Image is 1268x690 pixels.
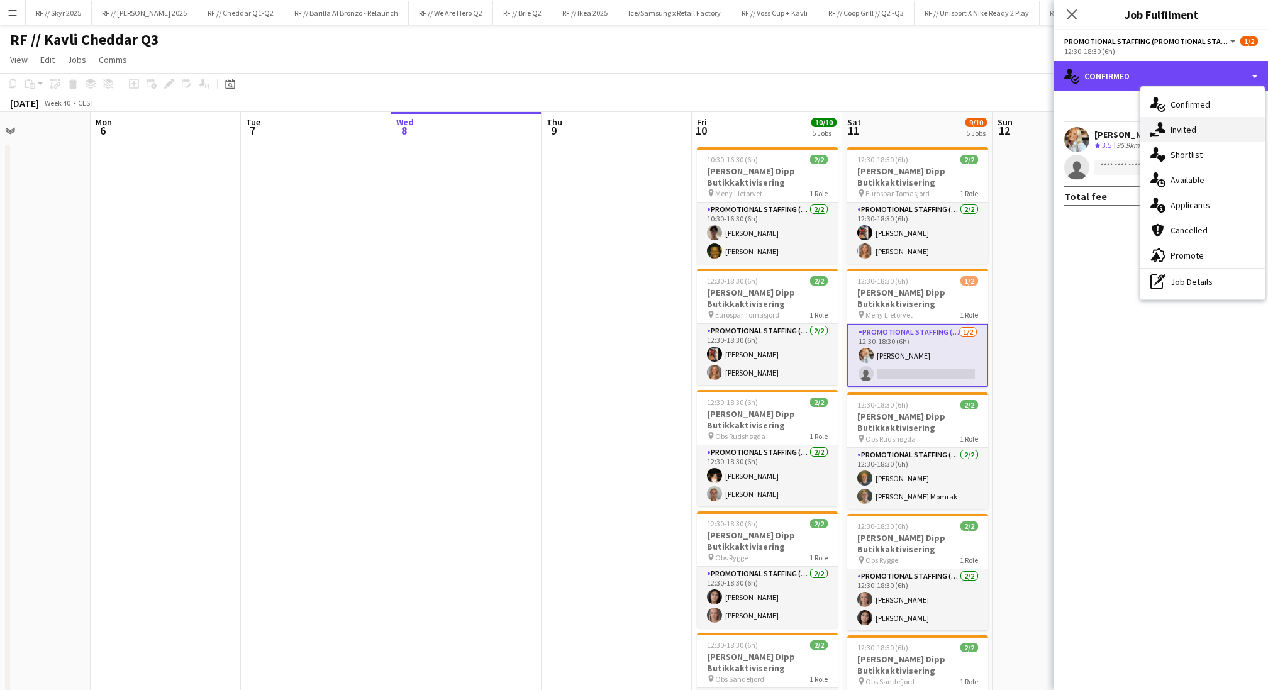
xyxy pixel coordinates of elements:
h3: Job Fulfilment [1054,6,1268,23]
span: Eurospar Tomasjord [865,189,930,198]
span: 7 [244,123,260,138]
span: 10/10 [811,118,837,127]
span: 2/2 [960,521,978,531]
h3: [PERSON_NAME] Dipp Butikkaktivisering [847,532,988,555]
div: [PERSON_NAME] [1094,129,1161,140]
span: Shortlist [1171,149,1203,160]
div: Job Details [1140,269,1265,294]
h3: [PERSON_NAME] Dipp Butikkaktivisering [847,654,988,676]
span: 8 [394,123,414,138]
app-card-role: Promotional Staffing (Promotional Staff)2/212:30-18:30 (6h)[PERSON_NAME][PERSON_NAME] [847,569,988,630]
span: 2/2 [960,400,978,409]
span: Meny Lietorvet [865,310,913,320]
button: RF // Brie Q2 [493,1,552,25]
span: Wed [396,116,414,128]
h3: [PERSON_NAME] Dipp Butikkaktivisering [697,165,838,188]
span: 1 Role [960,189,978,198]
span: 12:30-18:30 (6h) [857,155,908,164]
span: 1/2 [960,276,978,286]
span: Tue [246,116,260,128]
h3: [PERSON_NAME] Dipp Butikkaktivisering [847,287,988,309]
app-job-card: 12:30-18:30 (6h)2/2[PERSON_NAME] Dipp Butikkaktivisering Obs Rudshøgda1 RolePromotional Staffing ... [697,390,838,506]
button: Ice/Samsung x Retail Factory [618,1,731,25]
span: 2/2 [810,640,828,650]
app-job-card: 12:30-18:30 (6h)2/2[PERSON_NAME] Dipp Butikkaktivisering Obs Rudshøgda1 RolePromotional Staffing ... [847,392,988,509]
span: 12:30-18:30 (6h) [707,398,758,407]
span: Edit [40,54,55,65]
h3: [PERSON_NAME] Dipp Butikkaktivisering [697,651,838,674]
span: Promotional Staffing (Promotional Staff) [1064,36,1228,46]
h3: [PERSON_NAME] Dipp Butikkaktivisering [847,411,988,433]
span: Sat [847,116,861,128]
button: RF // We Are Hero Q2 [409,1,493,25]
span: Fri [697,116,707,128]
span: 1 Role [960,434,978,443]
span: 1 Role [809,310,828,320]
span: Applicants [1171,199,1210,211]
app-job-card: 12:30-18:30 (6h)2/2[PERSON_NAME] Dipp Butikkaktivisering Obs Rygge1 RolePromotional Staffing (Pro... [697,511,838,628]
span: 1 Role [809,431,828,441]
app-job-card: 10:30-16:30 (6h)2/2[PERSON_NAME] Dipp Butikkaktivisering Meny Lietorvet1 RolePromotional Staffing... [697,147,838,264]
span: Obs Sandefjord [865,677,915,686]
span: 10 [695,123,707,138]
app-job-card: 12:30-18:30 (6h)1/2[PERSON_NAME] Dipp Butikkaktivisering Meny Lietorvet1 RolePromotional Staffing... [847,269,988,387]
app-job-card: 12:30-18:30 (6h)2/2[PERSON_NAME] Dipp Butikkaktivisering Eurospar Tomasjord1 RolePromotional Staf... [697,269,838,385]
span: 12:30-18:30 (6h) [857,400,908,409]
button: RF // [PERSON_NAME] 2025 [92,1,197,25]
span: Sun [998,116,1013,128]
h1: RF // Kavli Cheddar Q3 [10,30,159,49]
h3: [PERSON_NAME] Dipp Butikkaktivisering [697,408,838,431]
span: 1 Role [809,553,828,562]
div: [DATE] [10,97,39,109]
span: 2/2 [960,643,978,652]
a: Jobs [62,52,91,68]
div: 95.9km [1114,140,1142,151]
span: Obs Sandefjord [715,674,764,684]
span: 1 Role [960,555,978,565]
span: Available [1171,174,1204,186]
span: Eurospar Tomasjord [715,310,779,320]
h3: [PERSON_NAME] Dipp Butikkaktivisering [847,165,988,188]
span: 1/2 [1240,36,1258,46]
button: RF // Barilla Al Bronzo - Relaunch [284,1,409,25]
span: 12:30-18:30 (6h) [707,640,758,650]
div: Total fee [1064,190,1107,203]
button: RF // Q-meieriene Q1-Q2 [1040,1,1139,25]
span: Obs Rudshøgda [715,431,765,441]
span: 9/10 [965,118,987,127]
span: Obs Rygge [715,553,748,562]
span: 10:30-16:30 (6h) [707,155,758,164]
span: 3.5 [1102,140,1111,150]
span: 2/2 [810,276,828,286]
span: Obs Rygge [865,555,898,565]
app-card-role: Promotional Staffing (Promotional Staff)1/212:30-18:30 (6h)[PERSON_NAME] [847,324,988,387]
app-card-role: Promotional Staffing (Promotional Staff)2/210:30-16:30 (6h)[PERSON_NAME][PERSON_NAME] [697,203,838,264]
app-card-role: Promotional Staffing (Promotional Staff)2/212:30-18:30 (6h)[PERSON_NAME][PERSON_NAME] [697,324,838,385]
span: 1 Role [809,189,828,198]
div: CEST [78,98,94,108]
span: 12:30-18:30 (6h) [857,521,908,531]
span: Mon [96,116,112,128]
div: 5 Jobs [812,128,836,138]
app-card-role: Promotional Staffing (Promotional Staff)2/212:30-18:30 (6h)[PERSON_NAME][PERSON_NAME] [697,567,838,628]
span: 1 Role [809,674,828,684]
span: 2/2 [810,519,828,528]
div: 12:30-18:30 (6h) [1064,47,1258,56]
div: 12:30-18:30 (6h)2/2[PERSON_NAME] Dipp Butikkaktivisering Eurospar Tomasjord1 RolePromotional Staf... [847,147,988,264]
span: Meny Lietorvet [715,189,762,198]
span: Invited [1171,124,1196,135]
span: Week 40 [42,98,73,108]
a: Edit [35,52,60,68]
div: 5 Jobs [966,128,986,138]
span: 12:30-18:30 (6h) [857,643,908,652]
span: 12 [996,123,1013,138]
span: 1 Role [960,677,978,686]
app-job-card: 12:30-18:30 (6h)2/2[PERSON_NAME] Dipp Butikkaktivisering Obs Rygge1 RolePromotional Staffing (Pro... [847,514,988,630]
